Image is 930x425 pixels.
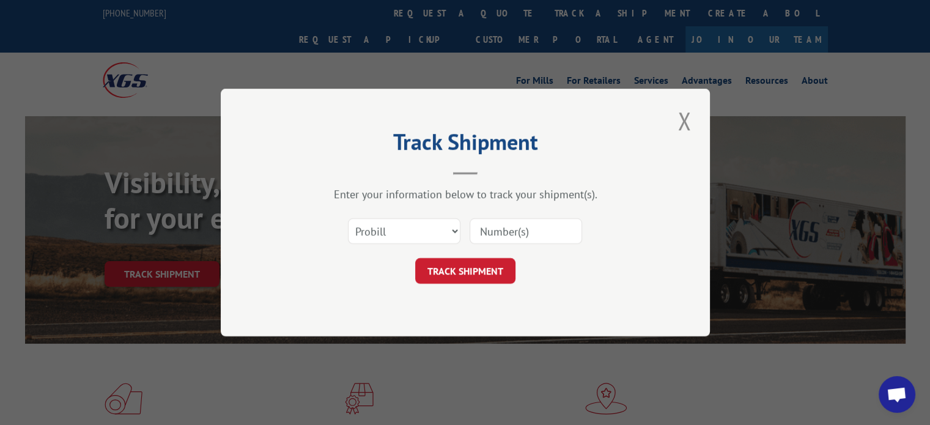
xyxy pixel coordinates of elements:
[470,218,582,244] input: Number(s)
[674,104,695,138] button: Close modal
[879,376,915,413] a: Open chat
[282,187,649,201] div: Enter your information below to track your shipment(s).
[415,258,515,284] button: TRACK SHIPMENT
[282,133,649,157] h2: Track Shipment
